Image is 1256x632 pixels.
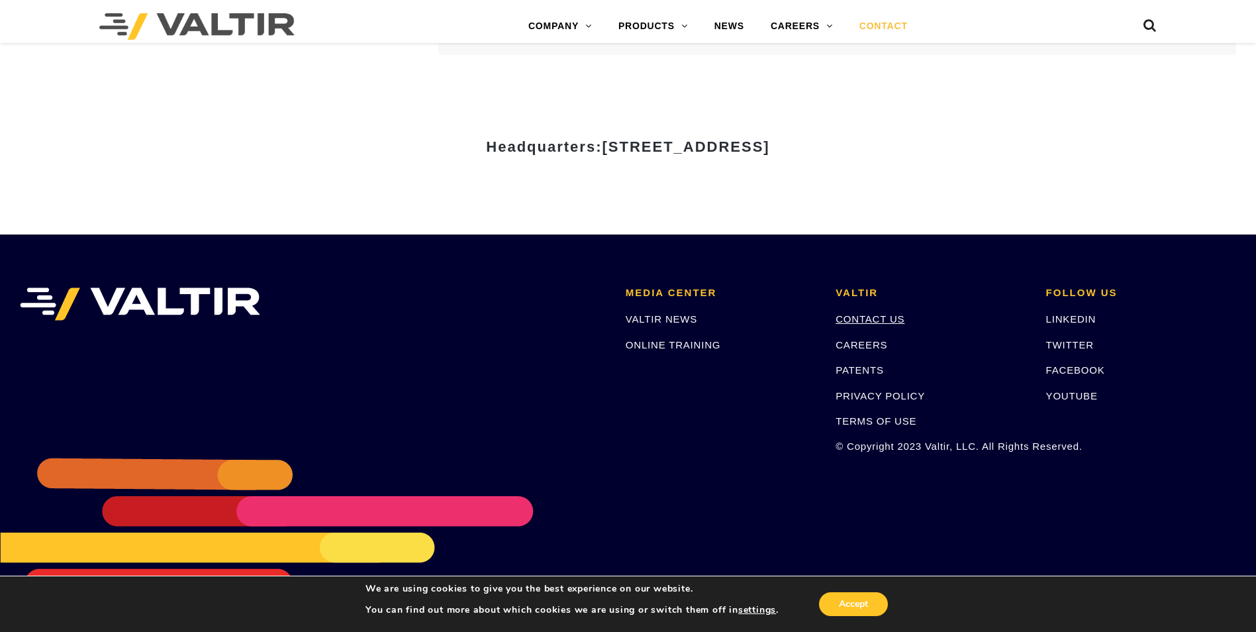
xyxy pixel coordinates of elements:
[1046,339,1094,350] a: TWITTER
[836,313,904,325] a: CONTACT US
[701,13,757,40] a: NEWS
[836,288,1026,299] h2: VALTIR
[365,583,779,595] p: We are using cookies to give you the best experience on our website.
[836,439,1026,454] p: © Copyright 2023 Valtir, LLC. All Rights Reserved.
[626,313,697,325] a: VALTIR NEWS
[1046,364,1105,376] a: FACEBOOK
[819,592,888,616] button: Accept
[757,13,846,40] a: CAREERS
[836,339,887,350] a: CAREERS
[846,13,921,40] a: CONTACT
[836,415,916,427] a: TERMS OF USE
[626,288,816,299] h2: MEDIA CENTER
[836,364,884,376] a: PATENTS
[99,13,295,40] img: Valtir
[515,13,605,40] a: COMPANY
[602,138,769,155] span: [STREET_ADDRESS]
[1046,390,1098,401] a: YOUTUBE
[626,339,720,350] a: ONLINE TRAINING
[605,13,701,40] a: PRODUCTS
[486,138,769,155] strong: Headquarters:
[836,390,925,401] a: PRIVACY POLICY
[1046,313,1096,325] a: LINKEDIN
[738,604,776,616] button: settings
[1046,288,1236,299] h2: FOLLOW US
[365,604,779,616] p: You can find out more about which cookies we are using or switch them off in .
[20,288,260,321] img: VALTIR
